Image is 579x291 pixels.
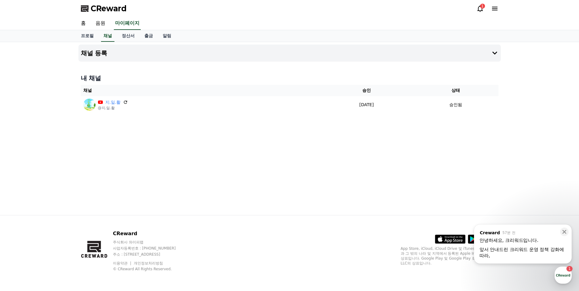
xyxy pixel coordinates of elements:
th: 상태 [413,85,498,96]
a: 음원 [91,17,110,30]
a: 홈 [2,193,40,209]
a: 1 [476,5,484,12]
span: 대화 [56,203,63,208]
p: [DATE] [322,102,411,108]
span: 홈 [19,203,23,207]
a: 1대화 [40,193,79,209]
a: 채널 [101,30,114,42]
a: 출금 [139,30,158,42]
a: 프로필 [76,30,99,42]
div: 1 [480,4,485,9]
p: 사업자등록번호 : [PHONE_NUMBER] [113,246,187,251]
p: 승인됨 [449,102,462,108]
p: 주소 : [STREET_ADDRESS] [113,252,187,257]
a: 지.일.활 [105,99,121,106]
h4: 채널 등록 [81,50,107,56]
th: 채널 [81,85,320,96]
th: 승인 [320,85,413,96]
span: CReward [91,4,127,13]
p: CReward [113,230,187,237]
p: 주식회사 와이피랩 [113,240,187,245]
a: 이용약관 [113,261,132,265]
a: 알림 [158,30,176,42]
span: 1 [62,193,64,198]
a: CReward [81,4,127,13]
button: 채널 등록 [78,45,501,62]
a: 홈 [76,17,91,30]
span: 설정 [94,203,102,207]
p: App Store, iCloud, iCloud Drive 및 iTunes Store는 미국과 그 밖의 나라 및 지역에서 등록된 Apple Inc.의 서비스 상표입니다. Goo... [401,246,498,266]
a: 설정 [79,193,117,209]
a: 마이페이지 [114,17,141,30]
a: 정산서 [117,30,139,42]
h4: 내 채널 [81,74,498,82]
p: @지.일.활 [98,106,128,110]
p: © CReward All Rights Reserved. [113,267,187,271]
img: 지.일.활 [83,99,96,111]
a: 개인정보처리방침 [134,261,163,265]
